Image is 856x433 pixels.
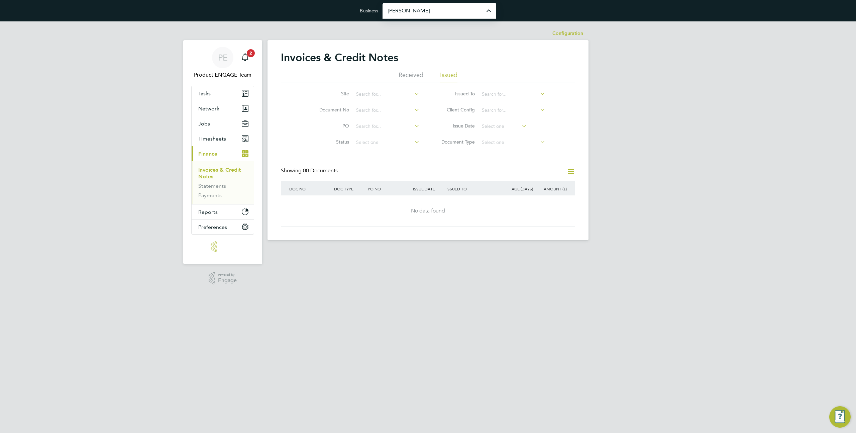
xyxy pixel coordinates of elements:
[191,71,254,79] span: Product ENGAGE Team
[303,167,338,174] span: 00 Documents
[192,204,254,219] button: Reports
[192,146,254,161] button: Finance
[288,207,568,214] div: No data found
[191,47,254,79] a: PEProduct ENGAGE Team
[366,181,411,196] div: PO NO
[198,90,211,97] span: Tasks
[552,27,583,40] li: Configuration
[436,91,475,97] label: Issued To
[192,116,254,131] button: Jobs
[411,181,445,196] div: ISSUE DATE
[198,120,210,127] span: Jobs
[192,101,254,116] button: Network
[281,51,398,64] h2: Invoices & Credit Notes
[479,90,545,99] input: Search for...
[354,138,420,147] input: Select one
[247,49,255,57] span: 2
[211,241,235,252] img: engage-logo-retina.png
[198,224,227,230] span: Preferences
[354,106,420,115] input: Search for...
[192,131,254,146] button: Timesheets
[311,139,349,145] label: Status
[829,406,851,428] button: Engage Resource Center
[288,181,332,196] div: DOC NO
[198,167,241,180] a: Invoices & Credit Notes
[436,139,475,145] label: Document Type
[445,181,501,196] div: ISSUED TO
[311,123,349,129] label: PO
[218,272,237,278] span: Powered by
[218,278,237,283] span: Engage
[436,107,475,113] label: Client Config
[192,161,254,204] div: Finance
[192,86,254,101] a: Tasks
[281,167,339,174] div: Showing
[360,8,378,14] label: Business
[198,192,222,198] a: Payments
[209,272,237,285] a: Powered byEngage
[183,40,262,264] nav: Main navigation
[198,136,226,142] span: Timesheets
[198,183,226,189] a: Statements
[332,181,366,196] div: DOC TYPE
[535,181,568,196] div: AMOUNT (£)
[354,90,420,99] input: Search for...
[198,105,219,112] span: Network
[479,122,527,131] input: Select one
[198,209,218,215] span: Reports
[479,138,545,147] input: Select one
[198,151,217,157] span: Finance
[501,181,535,196] div: AGE (DAYS)
[436,123,475,129] label: Issue Date
[479,106,545,115] input: Search for...
[311,91,349,97] label: Site
[192,220,254,234] button: Preferences
[238,47,252,68] a: 2
[218,53,228,62] span: PE
[191,241,254,252] a: Go to home page
[311,107,349,113] label: Document No
[354,122,420,131] input: Search for...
